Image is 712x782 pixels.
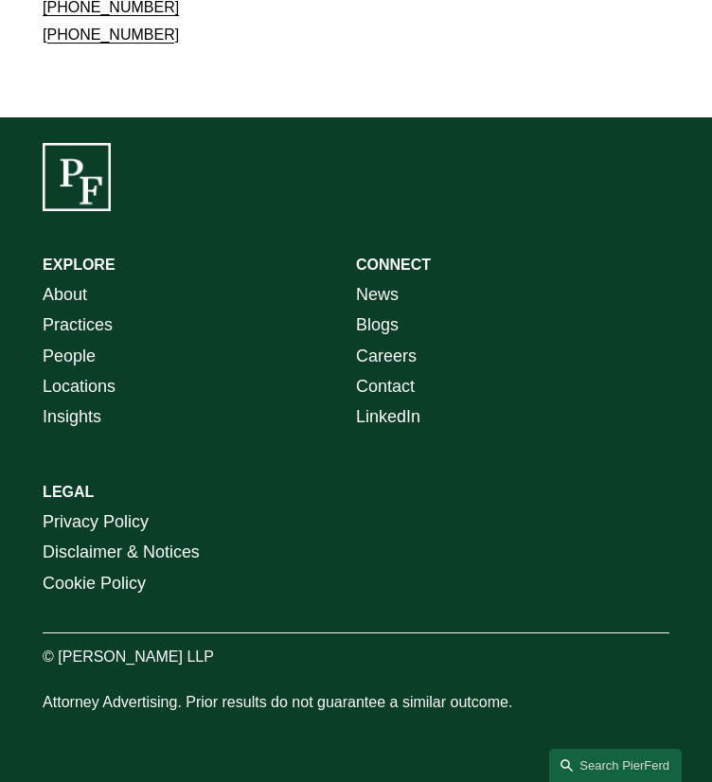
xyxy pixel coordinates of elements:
a: Contact [356,371,415,401]
p: Attorney Advertising. Prior results do not guarantee a similar outcome. [43,689,669,717]
a: Careers [356,341,417,371]
a: Locations [43,371,116,401]
a: Disclaimer & Notices [43,537,200,567]
strong: LEGAL [43,484,94,500]
a: LinkedIn [356,401,420,432]
strong: CONNECT [356,257,431,273]
a: About [43,279,87,310]
p: © [PERSON_NAME] LLP [43,644,669,671]
a: Practices [43,310,113,340]
a: [PHONE_NUMBER] [43,27,179,43]
a: Cookie Policy [43,568,146,598]
a: Blogs [356,310,399,340]
strong: EXPLORE [43,257,115,273]
a: News [356,279,399,310]
a: Insights [43,401,101,432]
a: Search this site [549,749,682,782]
a: Privacy Policy [43,507,149,537]
a: People [43,341,96,371]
